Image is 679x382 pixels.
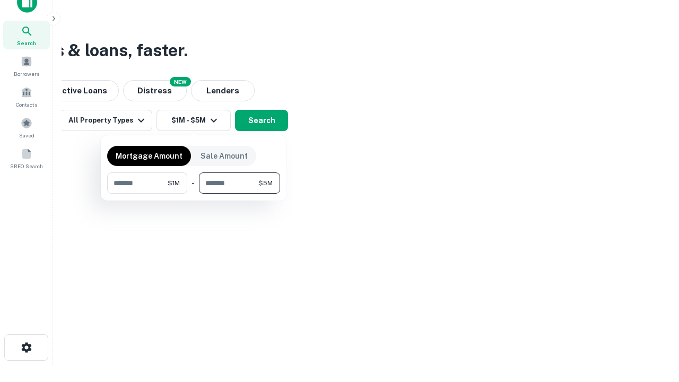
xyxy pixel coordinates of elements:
[191,172,195,194] div: -
[116,150,182,162] p: Mortgage Amount
[201,150,248,162] p: Sale Amount
[258,178,273,188] span: $5M
[168,178,180,188] span: $1M
[626,297,679,348] iframe: Chat Widget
